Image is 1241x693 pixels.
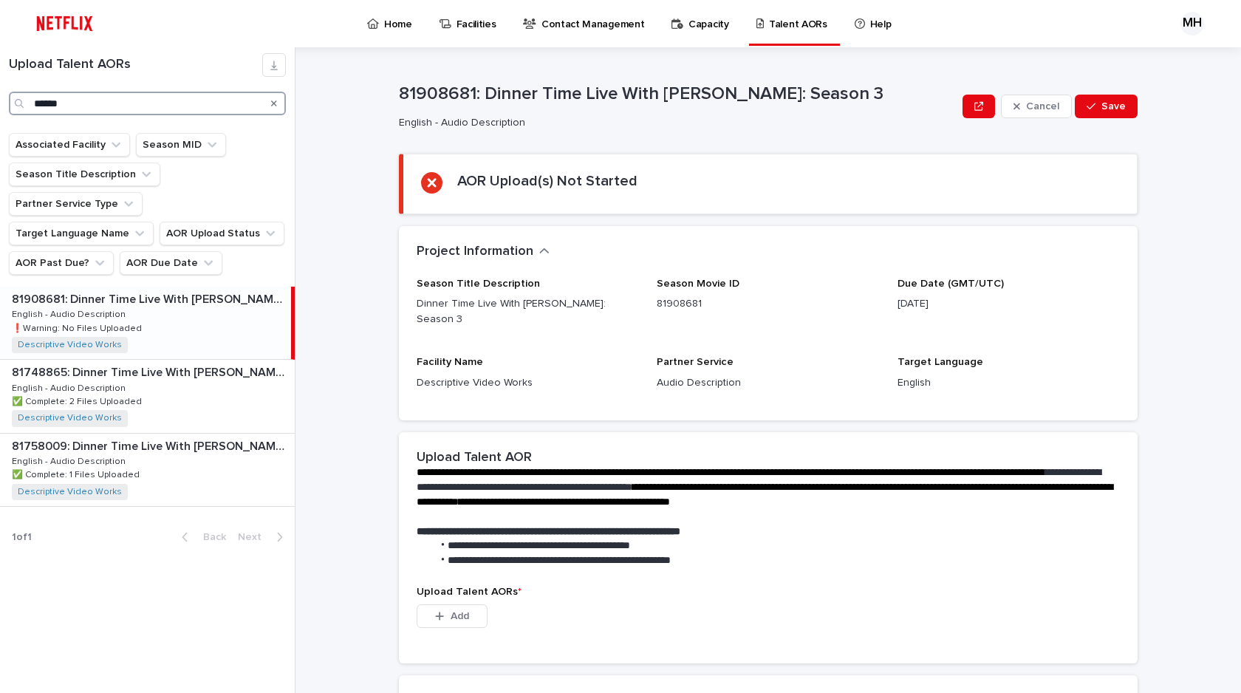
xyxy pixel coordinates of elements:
p: English - Audio Description [399,117,951,129]
p: English - Audio Description [12,454,129,467]
button: Associated Facility [9,133,130,157]
p: ❗️Warning: No Files Uploaded [12,321,145,334]
button: Next [232,530,295,544]
span: Season Title Description [417,279,540,289]
p: English - Audio Description [12,307,129,320]
span: Target Language [898,357,983,367]
button: Season Title Description [9,163,160,186]
div: MH [1180,12,1204,35]
p: Dinner Time Live With [PERSON_NAME]: Season 3 [417,296,639,327]
p: 81908681: Dinner Time Live With David Chang: Season 3 [12,290,288,307]
a: Descriptive Video Works [18,413,122,423]
span: Next [238,532,270,542]
p: 81908681 [657,296,879,312]
p: 81748865: Dinner Time Live With David Chang: Season 1 [12,363,292,380]
span: Add [451,611,469,621]
span: Due Date (GMT/UTC) [898,279,1004,289]
button: Season MID [136,133,226,157]
a: Descriptive Video Works [18,487,122,497]
a: Descriptive Video Works [18,340,122,350]
p: 81758009: Dinner Time Live With David Chang: Season 2 [12,437,292,454]
button: AOR Past Due? [9,251,114,275]
button: AOR Upload Status [160,222,284,245]
p: ✅ Complete: 2 Files Uploaded [12,394,145,407]
button: Project Information [417,244,550,260]
span: Cancel [1026,101,1059,112]
span: Back [194,532,226,542]
h1: Upload Talent AORs [9,57,262,73]
span: Season Movie ID [657,279,739,289]
span: Save [1101,101,1126,112]
button: Target Language Name [9,222,154,245]
button: AOR Due Date [120,251,222,275]
p: English - Audio Description [12,380,129,394]
p: Audio Description [657,375,879,391]
input: Search [9,92,286,115]
h2: Project Information [417,244,533,260]
button: Cancel [1001,95,1072,118]
span: Facility Name [417,357,483,367]
button: Save [1075,95,1138,118]
img: ifQbXi3ZQGMSEF7WDB7W [30,9,100,38]
button: Back [170,530,232,544]
span: Upload Talent AORs [417,587,522,597]
p: [DATE] [898,296,1120,312]
button: Add [417,604,488,628]
p: English [898,375,1120,391]
p: ✅ Complete: 1 Files Uploaded [12,467,143,480]
p: Descriptive Video Works [417,375,639,391]
h2: Upload Talent AOR [417,450,532,466]
span: Partner Service [657,357,734,367]
h2: AOR Upload(s) Not Started [457,172,637,190]
p: 81908681: Dinner Time Live With [PERSON_NAME]: Season 3 [399,83,957,105]
button: Partner Service Type [9,192,143,216]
